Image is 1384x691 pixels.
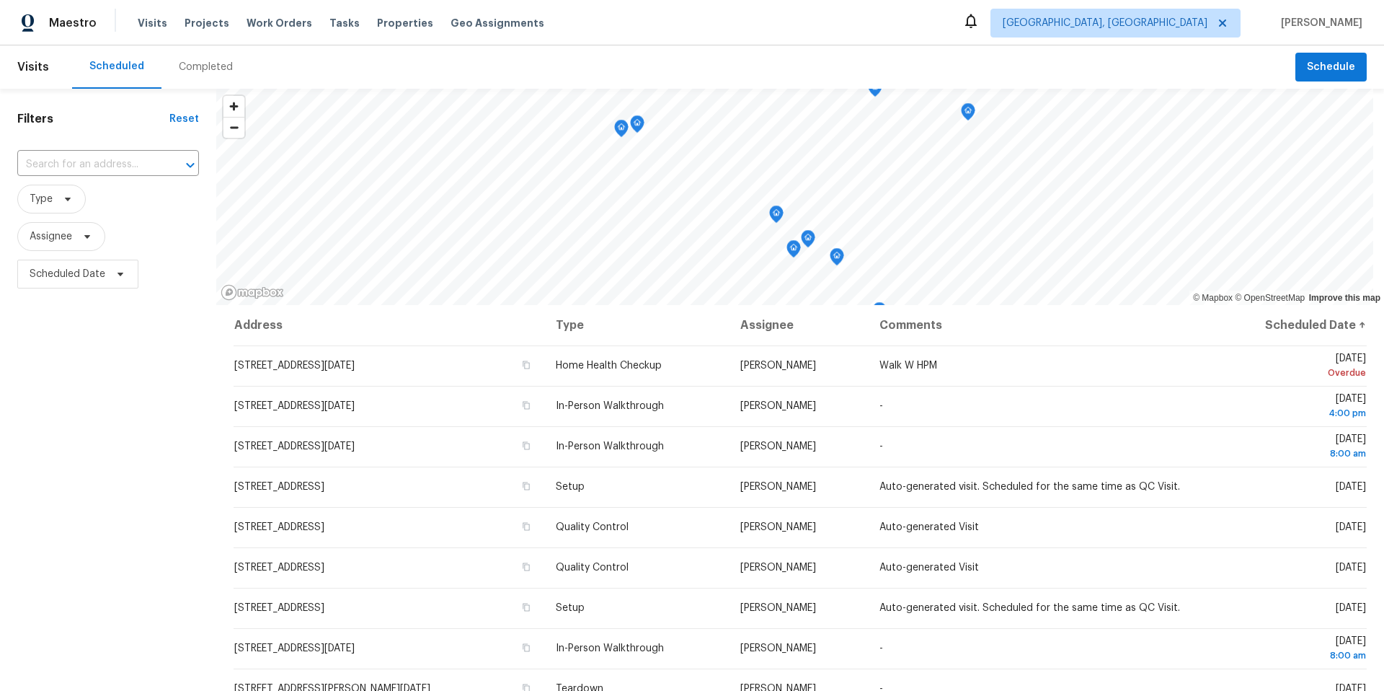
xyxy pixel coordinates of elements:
span: Home Health Checkup [556,361,662,371]
span: Maestro [49,16,97,30]
button: Zoom out [223,117,244,138]
div: Overdue [1219,366,1366,380]
span: In-Person Walkthrough [556,643,664,653]
button: Copy Address [520,601,533,614]
span: [PERSON_NAME] [740,401,816,411]
span: [DATE] [1336,603,1366,613]
span: [STREET_ADDRESS][DATE] [234,401,355,411]
th: Assignee [729,305,868,345]
span: Type [30,192,53,206]
span: - [879,643,883,653]
span: [PERSON_NAME] [740,482,816,492]
span: Setup [556,603,585,613]
button: Copy Address [520,480,533,493]
span: Zoom out [223,118,244,138]
button: Open [180,155,200,175]
span: Auto-generated visit. Scheduled for the same time as QC Visit. [879,482,1180,492]
span: [PERSON_NAME] [740,603,816,613]
span: Work Orders [247,16,312,30]
span: - [879,441,883,452]
div: Map marker [786,240,801,263]
span: [PERSON_NAME] [740,361,816,371]
span: Auto-generated visit. Scheduled for the same time as QC Visit. [879,603,1180,613]
div: Map marker [830,248,844,270]
button: Copy Address [520,358,533,371]
button: Zoom in [223,96,244,117]
div: Map marker [871,305,885,327]
span: Visits [17,51,49,83]
div: 4:00 pm [1219,406,1366,421]
div: Scheduled [89,59,144,74]
span: [PERSON_NAME] [1275,16,1362,30]
span: [DATE] [1219,394,1366,421]
span: [STREET_ADDRESS][DATE] [234,643,355,653]
span: [PERSON_NAME] [740,643,816,653]
span: Visits [138,16,167,30]
div: 8:00 am [1219,446,1366,461]
button: Copy Address [520,439,533,452]
h1: Filters [17,112,169,126]
div: Completed [179,60,233,74]
span: Scheduled Date [30,267,105,281]
span: Auto-generated Visit [879,522,979,532]
th: Address [234,305,544,345]
span: Assignee [30,229,72,244]
div: Map marker [801,230,815,252]
div: Map marker [961,103,975,126]
span: [STREET_ADDRESS] [234,522,324,532]
input: Search for an address... [17,154,159,176]
span: Properties [377,16,433,30]
span: [DATE] [1336,482,1366,492]
span: [DATE] [1336,563,1366,573]
span: Schedule [1307,58,1355,76]
span: Geo Assignments [451,16,544,30]
div: Reset [169,112,199,126]
span: [DATE] [1336,522,1366,532]
a: Improve this map [1309,293,1380,303]
span: Walk W HPM [879,361,937,371]
span: [STREET_ADDRESS] [234,563,324,573]
div: Map marker [868,79,882,102]
a: Mapbox [1193,293,1233,303]
span: [DATE] [1219,636,1366,663]
div: Map marker [872,302,887,325]
span: [STREET_ADDRESS][DATE] [234,361,355,371]
span: [DATE] [1219,434,1366,461]
span: Projects [185,16,229,30]
span: In-Person Walkthrough [556,401,664,411]
div: Map marker [614,120,629,142]
button: Copy Address [520,560,533,573]
canvas: Map [216,89,1373,305]
button: Copy Address [520,520,533,533]
span: [GEOGRAPHIC_DATA], [GEOGRAPHIC_DATA] [1003,16,1207,30]
a: OpenStreetMap [1235,293,1305,303]
button: Copy Address [520,399,533,412]
span: [PERSON_NAME] [740,441,816,452]
th: Type [544,305,729,345]
span: [PERSON_NAME] [740,522,816,532]
span: Quality Control [556,563,629,573]
a: Mapbox homepage [221,284,284,301]
div: Map marker [769,206,784,228]
span: [DATE] [1219,353,1366,380]
th: Scheduled Date ↑ [1207,305,1367,345]
span: Auto-generated Visit [879,563,979,573]
span: [STREET_ADDRESS][DATE] [234,441,355,452]
span: [STREET_ADDRESS] [234,603,324,613]
span: - [879,401,883,411]
button: Schedule [1295,53,1367,82]
th: Comments [868,305,1208,345]
span: Tasks [329,18,360,28]
span: Setup [556,482,585,492]
span: Quality Control [556,522,629,532]
button: Copy Address [520,641,533,654]
span: In-Person Walkthrough [556,441,664,452]
span: [PERSON_NAME] [740,563,816,573]
div: Map marker [630,115,644,138]
div: 8:00 am [1219,648,1366,663]
span: [STREET_ADDRESS] [234,482,324,492]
